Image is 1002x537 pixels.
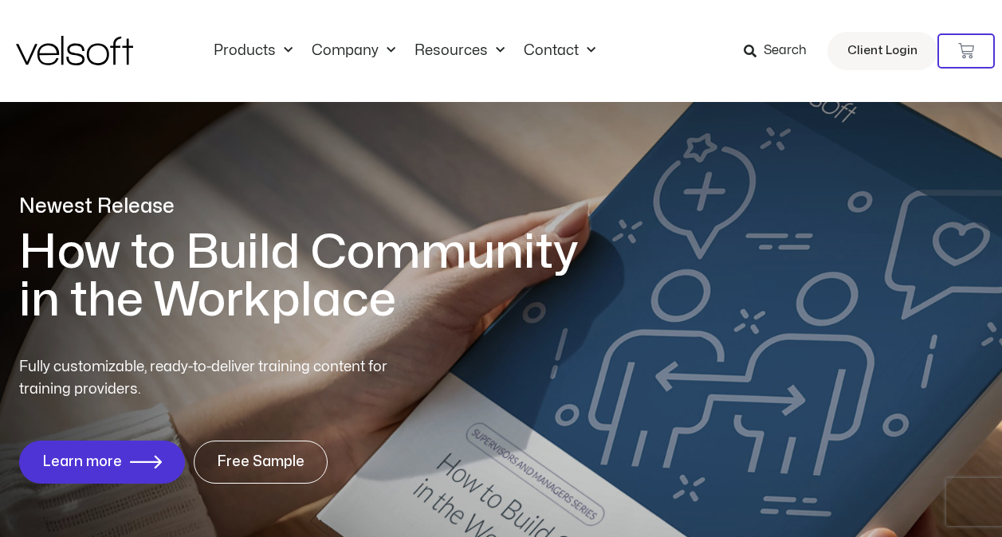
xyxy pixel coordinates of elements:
[204,42,605,60] nav: Menu
[302,42,405,60] a: CompanyMenu Toggle
[764,41,807,61] span: Search
[204,42,302,60] a: ProductsMenu Toggle
[405,42,514,60] a: ResourcesMenu Toggle
[744,37,818,65] a: Search
[847,41,918,61] span: Client Login
[16,36,133,65] img: Velsoft Training Materials
[19,356,416,401] p: Fully customizable, ready-to-deliver training content for training providers.
[19,229,601,324] h1: How to Build Community in the Workplace
[19,193,601,221] p: Newest Release
[827,32,937,70] a: Client Login
[19,441,185,484] a: Learn more
[217,454,305,470] span: Free Sample
[194,441,328,484] a: Free Sample
[514,42,605,60] a: ContactMenu Toggle
[42,454,122,470] span: Learn more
